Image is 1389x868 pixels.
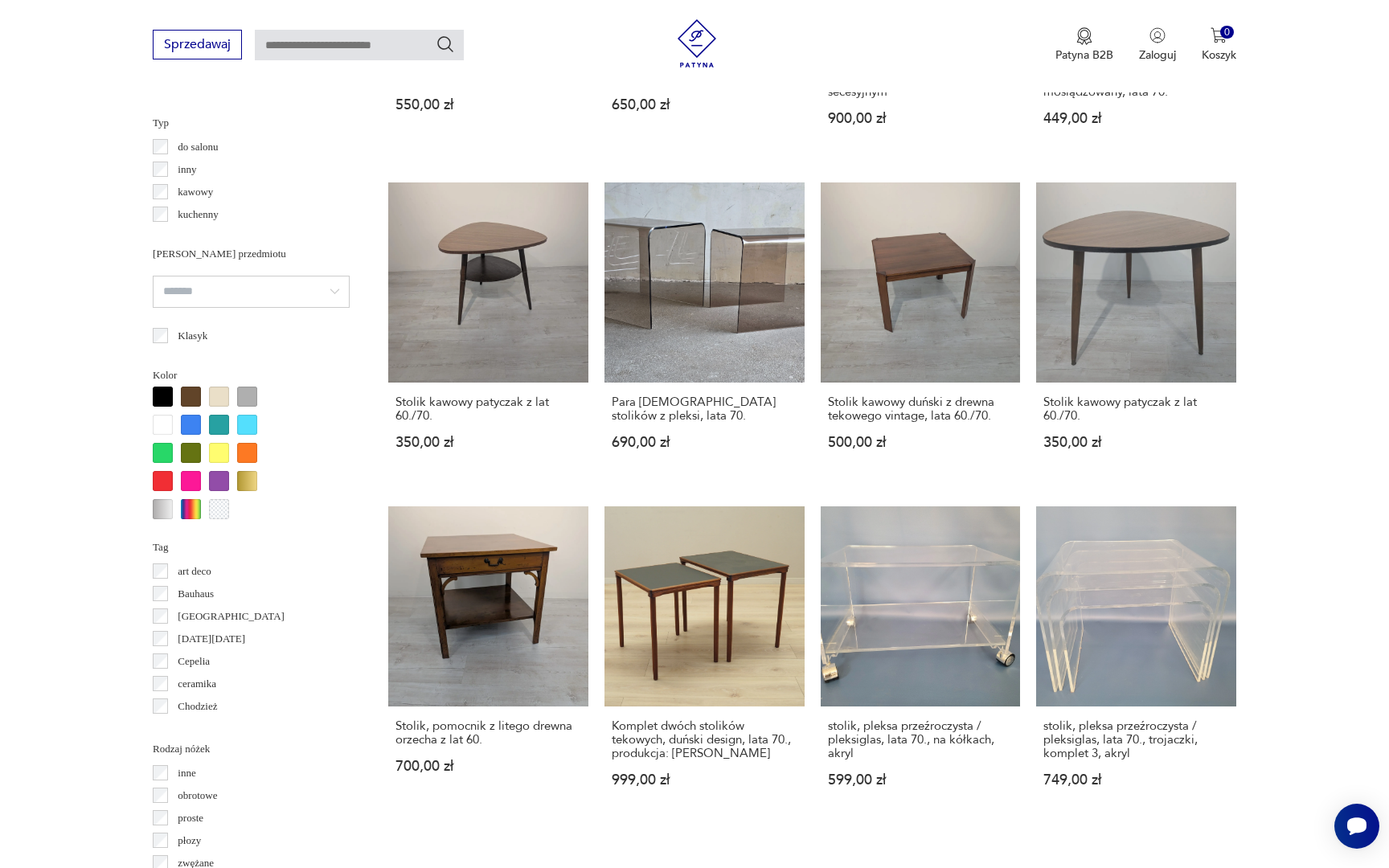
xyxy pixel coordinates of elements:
[178,698,217,715] p: Chodzież
[395,759,581,773] p: 700,00 zł
[395,719,581,747] h3: Stolik, pomocnik z litego drewna orzecha z lat 60.
[395,98,581,112] p: 550,00 zł
[828,58,1014,99] h3: Stolik antyczny drewniany z rzeźbionymi nogami w stylu secesyjnym
[395,436,581,449] p: 350,00 zł
[604,182,805,481] a: Para włoskich stolików z pleksi, lata 70.Para [DEMOGRAPHIC_DATA] stolików z pleksi, lata 70.690,0...
[1202,47,1236,63] p: Koszyk
[178,653,210,670] p: Cepelia
[178,206,219,223] p: kuchenny
[178,563,211,580] p: art deco
[828,719,1014,760] h3: stolik, pleksa przeźroczysta / pleksiglas, lata 70., na kółkach, akryl
[821,506,1021,818] a: stolik, pleksa przeźroczysta / pleksiglas, lata 70., na kółkach, akrylstolik, pleksa przeźroczyst...
[828,436,1014,449] p: 500,00 zł
[178,787,217,805] p: obrotowe
[612,395,797,423] h3: Para [DEMOGRAPHIC_DATA] stolików z pleksi, lata 70.
[178,720,216,738] p: Ćmielów
[388,182,588,481] a: Stolik kawowy patyczak z lat 60./70.Stolik kawowy patyczak z lat 60./70.350,00 zł
[1043,773,1229,787] p: 749,00 zł
[1043,436,1229,449] p: 350,00 zł
[828,395,1014,423] h3: Stolik kawowy duński z drewna tekowego vintage, lata 60./70.
[178,585,214,603] p: Bauhaus
[153,245,350,263] p: [PERSON_NAME] przedmiotu
[1036,506,1236,818] a: stolik, pleksa przeźroczysta / pleksiglas, lata 70., trojaczki, komplet 3, akrylstolik, pleksa pr...
[153,366,350,384] p: Kolor
[1139,47,1176,63] p: Zaloguj
[1055,27,1113,63] a: Ikona medaluPatyna B2B
[1220,26,1234,39] div: 0
[828,773,1014,787] p: 599,00 zł
[1043,112,1229,125] p: 449,00 zł
[1043,719,1229,760] h3: stolik, pleksa przeźroczysta / pleksiglas, lata 70., trojaczki, komplet 3, akryl
[388,506,588,818] a: Stolik, pomocnik z litego drewna orzecha z lat 60.Stolik, pomocnik z litego drewna orzecha z lat ...
[1202,27,1236,63] button: 0Koszyk
[178,161,196,178] p: inny
[178,138,218,156] p: do salonu
[178,832,201,850] p: płozy
[1036,182,1236,481] a: Stolik kawowy patyczak z lat 60./70.Stolik kawowy patyczak z lat 60./70.350,00 zł
[612,719,797,760] h3: Komplet dwóch stolików tekowych, duński design, lata 70., produkcja: [PERSON_NAME]
[153,538,350,556] p: Tag
[153,740,350,758] p: Rodzaj nóżek
[612,436,797,449] p: 690,00 zł
[178,764,195,782] p: inne
[1055,27,1113,63] button: Patyna B2B
[1149,27,1166,43] img: Ikonka użytkownika
[178,630,245,648] p: [DATE][DATE]
[178,327,207,345] p: Klasyk
[436,35,455,54] button: Szukaj
[1076,27,1092,45] img: Ikona medalu
[612,98,797,112] p: 650,00 zł
[1139,27,1176,63] button: Zaloguj
[153,40,242,51] a: Sprzedawaj
[153,114,350,132] p: Typ
[673,19,721,68] img: Patyna - sklep z meblami i dekoracjami vintage
[821,182,1021,481] a: Stolik kawowy duński z drewna tekowego vintage, lata 60./70.Stolik kawowy duński z drewna tekoweg...
[395,395,581,423] h3: Stolik kawowy patyczak z lat 60./70.
[178,675,216,693] p: ceramika
[828,112,1014,125] p: 900,00 zł
[178,183,213,201] p: kawowy
[604,506,805,818] a: Komplet dwóch stolików tekowych, duński design, lata 70., produkcja: DaniaKomplet dwóch stolików ...
[612,773,797,787] p: 999,00 zł
[1055,47,1113,63] p: Patyna B2B
[1211,27,1227,43] img: Ikona koszyka
[178,809,203,827] p: proste
[1334,804,1379,849] iframe: Smartsupp widget button
[1043,58,1229,99] h3: STOLIK / barek, Hollywood regency, vintage, złoty, mosiądzowany, lata 70.
[178,608,285,625] p: [GEOGRAPHIC_DATA]
[153,30,242,59] button: Sprzedawaj
[1043,395,1229,423] h3: Stolik kawowy patyczak z lat 60./70.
